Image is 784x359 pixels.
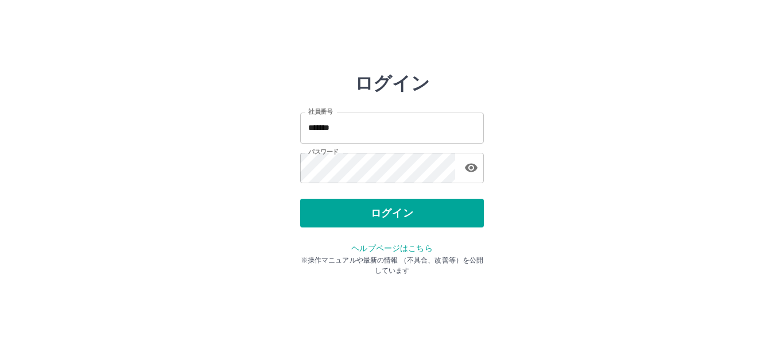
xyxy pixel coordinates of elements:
a: ヘルプページはこちら [351,244,432,253]
h2: ログイン [355,72,430,94]
p: ※操作マニュアルや最新の情報 （不具合、改善等）を公開しています [300,255,484,276]
button: ログイン [300,199,484,227]
label: パスワード [308,148,339,156]
label: 社員番号 [308,107,332,116]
